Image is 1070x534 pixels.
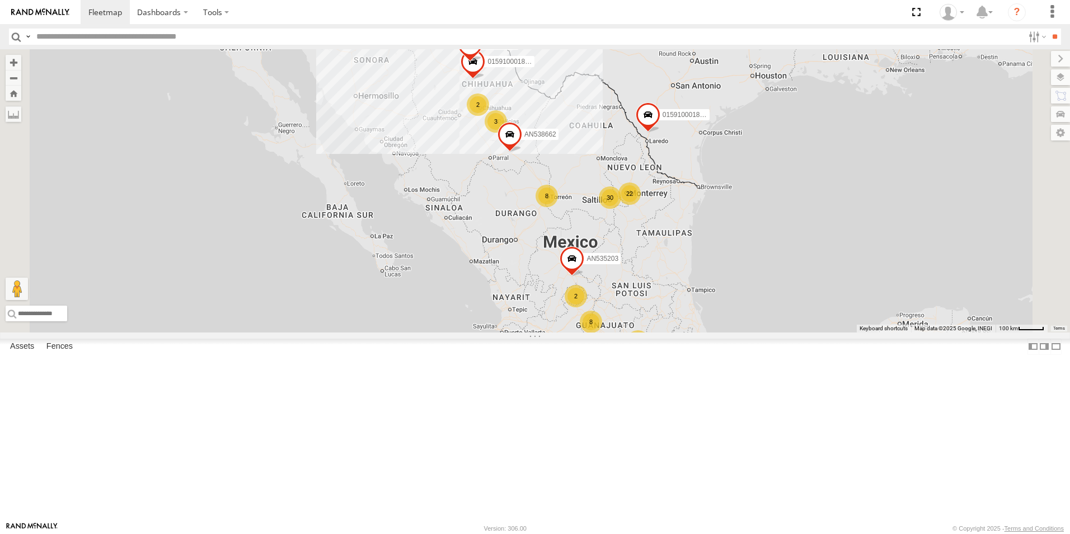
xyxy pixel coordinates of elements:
div: 8 [580,311,602,333]
div: 3 [485,110,507,133]
button: Keyboard shortcuts [860,325,908,332]
span: Map data ©2025 Google, INEGI [914,325,992,331]
span: AN538662 [524,130,556,138]
label: Dock Summary Table to the Left [1027,339,1039,355]
label: Search Query [24,29,32,45]
div: 30 [599,186,621,209]
span: 100 km [999,325,1018,331]
label: Fences [41,339,78,354]
label: Assets [4,339,40,354]
label: Dock Summary Table to the Right [1039,339,1050,355]
button: Zoom out [6,70,21,86]
label: Hide Summary Table [1050,339,1062,355]
a: Terms (opens in new tab) [1053,326,1065,331]
a: Visit our Website [6,523,58,534]
div: 2 [467,93,489,116]
div: Version: 306.00 [484,525,527,532]
label: Measure [6,106,21,122]
button: Drag Pegman onto the map to open Street View [6,278,28,300]
div: 2 [565,285,587,307]
label: Map Settings [1051,125,1070,140]
span: AN535203 [586,255,618,263]
img: rand-logo.svg [11,8,69,16]
a: Terms and Conditions [1005,525,1064,532]
div: 2 [627,330,649,353]
button: Map Scale: 100 km per 43 pixels [996,325,1048,332]
i: ? [1008,3,1026,21]
div: 22 [618,182,641,205]
button: Zoom in [6,55,21,70]
div: Omar Miranda [936,4,968,21]
div: © Copyright 2025 - [952,525,1064,532]
label: Search Filter Options [1024,29,1048,45]
span: 015910001811580 [663,111,719,119]
span: 015910001845018 [487,58,543,65]
div: 8 [536,185,558,207]
button: Zoom Home [6,86,21,101]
